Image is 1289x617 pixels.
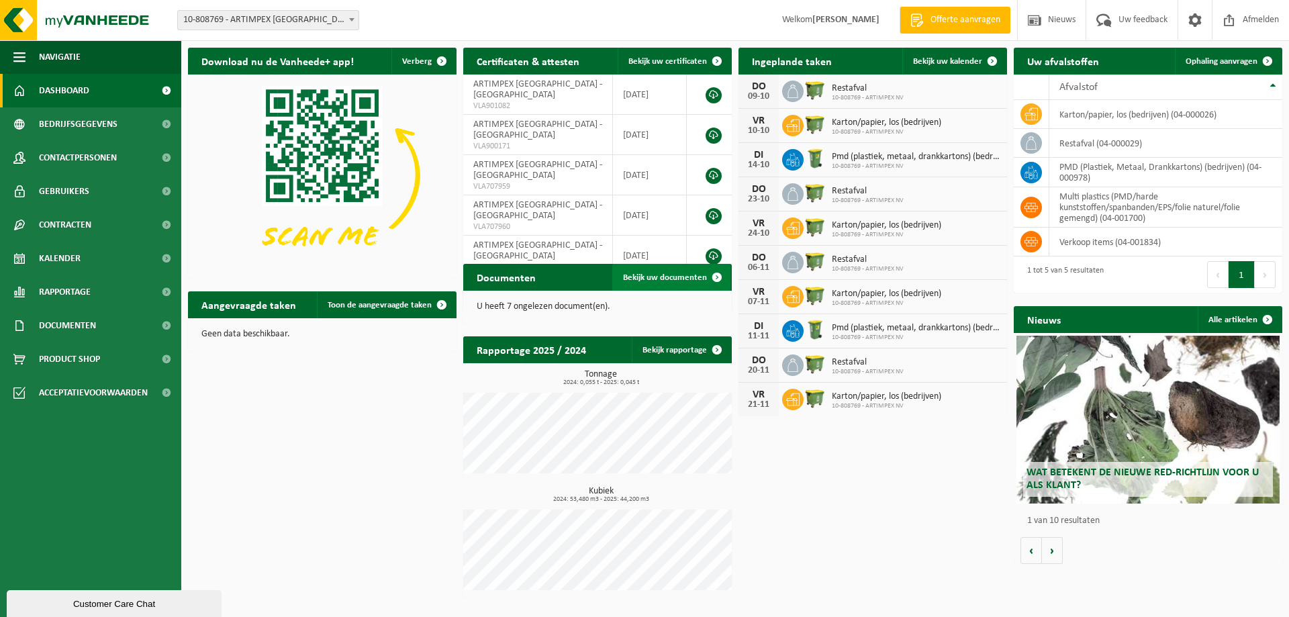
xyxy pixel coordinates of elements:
[39,376,148,410] span: Acceptatievoorwaarden
[745,150,772,160] div: DI
[745,321,772,332] div: DI
[1049,228,1282,256] td: verkoop items (04-001834)
[473,200,602,221] span: ARTIMPEX [GEOGRAPHIC_DATA] - [GEOGRAPHIC_DATA]
[1027,467,1259,491] span: Wat betekent de nieuwe RED-richtlijn voor u als klant?
[1049,187,1282,228] td: multi plastics (PMD/harde kunststoffen/spanbanden/EPS/folie naturel/folie gemengd) (04-001700)
[1175,48,1281,75] a: Ophaling aanvragen
[902,48,1006,75] a: Bekijk uw kalender
[1207,261,1229,288] button: Previous
[178,11,359,30] span: 10-808769 - ARTIMPEX NV - MARIAKERKE
[177,10,359,30] span: 10-808769 - ARTIMPEX NV - MARIAKERKE
[804,147,826,170] img: WB-0240-HPE-GN-50
[628,57,707,66] span: Bekijk uw certificaten
[1014,306,1074,332] h2: Nieuws
[1016,336,1280,504] a: Wat betekent de nieuwe RED-richtlijn voor u als klant?
[632,336,730,363] a: Bekijk rapportage
[745,195,772,204] div: 23-10
[745,366,772,375] div: 20-11
[913,57,982,66] span: Bekijk uw kalender
[188,291,309,318] h2: Aangevraagde taken
[745,160,772,170] div: 14-10
[832,94,904,102] span: 10-808769 - ARTIMPEX NV
[613,236,687,276] td: [DATE]
[473,222,602,232] span: VLA707960
[473,120,602,140] span: ARTIMPEX [GEOGRAPHIC_DATA] - [GEOGRAPHIC_DATA]
[1014,48,1112,74] h2: Uw afvalstoffen
[39,208,91,242] span: Contracten
[745,184,772,195] div: DO
[745,287,772,297] div: VR
[1049,100,1282,129] td: karton/papier, los (bedrijven) (04-000026)
[804,387,826,410] img: WB-1100-HPE-GN-50
[39,342,100,376] span: Product Shop
[745,229,772,238] div: 24-10
[832,197,904,205] span: 10-808769 - ARTIMPEX NV
[804,318,826,341] img: WB-0240-HPE-GN-50
[745,400,772,410] div: 21-11
[804,216,826,238] img: WB-1100-HPE-GN-50
[39,74,89,107] span: Dashboard
[613,115,687,155] td: [DATE]
[39,242,81,275] span: Kalender
[188,48,367,74] h2: Download nu de Vanheede+ app!
[39,40,81,74] span: Navigatie
[745,218,772,229] div: VR
[477,302,718,312] p: U heeft 7 ongelezen document(en).
[613,155,687,195] td: [DATE]
[832,186,904,197] span: Restafval
[39,175,89,208] span: Gebruikers
[832,254,904,265] span: Restafval
[463,336,600,363] h2: Rapportage 2025 / 2024
[1255,261,1276,288] button: Next
[317,291,455,318] a: Toon de aangevraagde taken
[738,48,845,74] h2: Ingeplande taken
[1229,261,1255,288] button: 1
[470,370,732,386] h3: Tonnage
[745,115,772,126] div: VR
[745,263,772,273] div: 06-11
[613,75,687,115] td: [DATE]
[1020,260,1104,289] div: 1 tot 5 van 5 resultaten
[832,152,1000,162] span: Pmd (plastiek, metaal, drankkartons) (bedrijven)
[832,83,904,94] span: Restafval
[927,13,1004,27] span: Offerte aanvragen
[832,391,941,402] span: Karton/papier, los (bedrijven)
[7,587,224,617] iframe: chat widget
[804,181,826,204] img: WB-1100-HPE-GN-50
[900,7,1010,34] a: Offerte aanvragen
[745,389,772,400] div: VR
[618,48,730,75] a: Bekijk uw certificaten
[39,141,117,175] span: Contactpersonen
[832,323,1000,334] span: Pmd (plastiek, metaal, drankkartons) (bedrijven)
[39,107,117,141] span: Bedrijfsgegevens
[804,352,826,375] img: WB-1100-HPE-GN-50
[473,181,602,192] span: VLA707959
[745,126,772,136] div: 10-10
[812,15,879,25] strong: [PERSON_NAME]
[402,57,432,66] span: Verberg
[1042,537,1063,564] button: Volgende
[832,220,941,231] span: Karton/papier, los (bedrijven)
[832,299,941,307] span: 10-808769 - ARTIMPEX NV
[745,332,772,341] div: 11-11
[745,355,772,366] div: DO
[188,75,457,276] img: Download de VHEPlus App
[39,275,91,309] span: Rapportage
[613,195,687,236] td: [DATE]
[473,160,602,181] span: ARTIMPEX [GEOGRAPHIC_DATA] - [GEOGRAPHIC_DATA]
[1198,306,1281,333] a: Alle artikelen
[470,487,732,503] h3: Kubiek
[832,265,904,273] span: 10-808769 - ARTIMPEX NV
[463,264,549,290] h2: Documenten
[328,301,432,310] span: Toon de aangevraagde taken
[832,402,941,410] span: 10-808769 - ARTIMPEX NV
[473,101,602,111] span: VLA901082
[832,162,1000,171] span: 10-808769 - ARTIMPEX NV
[473,240,602,261] span: ARTIMPEX [GEOGRAPHIC_DATA] - [GEOGRAPHIC_DATA]
[1049,158,1282,187] td: PMD (Plastiek, Metaal, Drankkartons) (bedrijven) (04-000978)
[745,252,772,263] div: DO
[612,264,730,291] a: Bekijk uw documenten
[832,334,1000,342] span: 10-808769 - ARTIMPEX NV
[745,297,772,307] div: 07-11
